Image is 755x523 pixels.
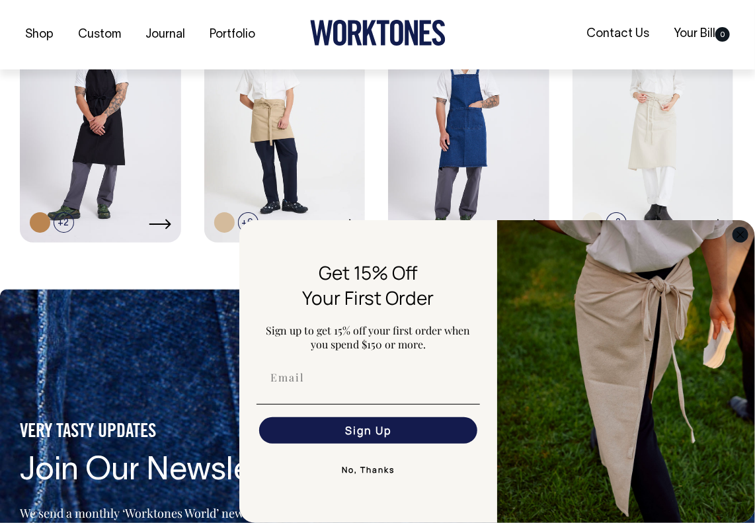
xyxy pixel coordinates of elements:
[259,417,477,444] button: Sign Up
[668,23,735,45] a: Your Bill0
[20,24,59,46] a: Shop
[204,24,260,46] a: Portfolio
[239,220,755,523] div: FLYOUT Form
[266,323,471,351] span: Sign up to get 15% off your first order when you spend $150 or more.
[259,364,477,391] input: Email
[303,285,434,310] span: Your First Order
[238,212,258,233] span: +6
[54,212,74,233] span: +2
[733,227,748,243] button: Close dialog
[319,260,418,285] span: Get 15% Off
[606,212,627,233] span: +2
[497,220,755,523] img: 5e34ad8f-4f05-4173-92a8-ea475ee49ac9.jpeg
[20,421,371,444] h5: VERY TASTY UPDATES
[257,404,480,405] img: underline
[715,27,730,42] span: 0
[257,457,480,483] button: No, Thanks
[140,24,190,46] a: Journal
[20,454,371,489] h4: Join Our Newsletter
[73,24,126,46] a: Custom
[581,23,655,45] a: Contact Us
